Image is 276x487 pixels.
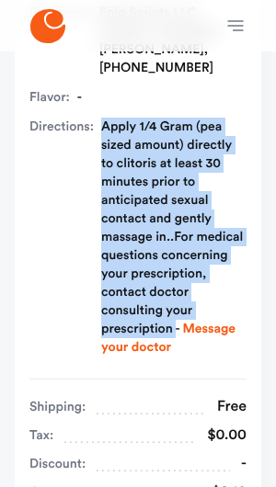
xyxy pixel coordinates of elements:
span: Shipping: [29,394,86,420]
div: $0.00 [196,423,247,448]
div: Free [206,394,247,420]
span: Tax: [29,423,53,448]
div: - [29,88,247,107]
div: - [230,451,247,477]
span: Flavor: [29,88,70,107]
span: Directions: [29,118,94,357]
div: Apply 1/4 Gram (pea sized amount) directly to clitoris at least 30 minutes prior to anticipated s... [101,118,247,357]
span: Discount: [29,451,86,477]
